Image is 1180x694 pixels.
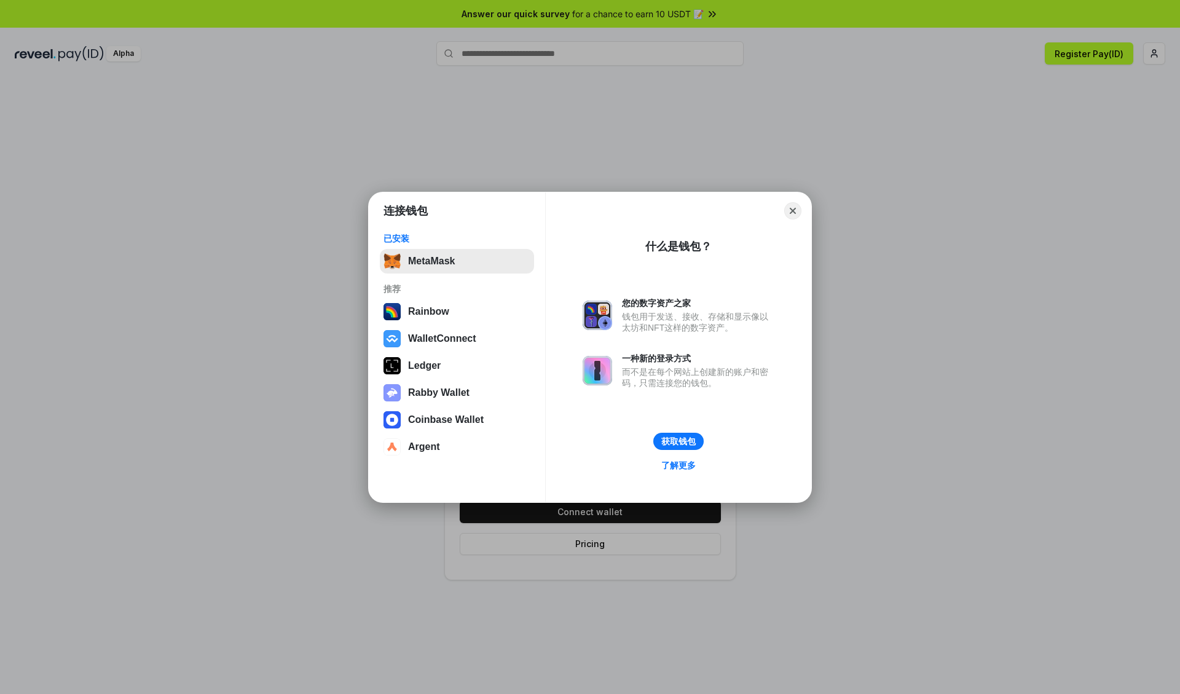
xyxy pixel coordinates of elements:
[622,298,774,309] div: 您的数字资产之家
[622,366,774,388] div: 而不是在每个网站上创建新的账户和密码，只需连接您的钱包。
[653,433,704,450] button: 获取钱包
[408,414,484,425] div: Coinbase Wallet
[645,239,712,254] div: 什么是钱包？
[380,435,534,459] button: Argent
[408,256,455,267] div: MetaMask
[661,436,696,447] div: 获取钱包
[383,411,401,428] img: svg+xml,%3Csvg%20width%3D%2228%22%20height%3D%2228%22%20viewBox%3D%220%200%2028%2028%22%20fill%3D...
[383,384,401,401] img: svg+xml,%3Csvg%20xmlns%3D%22http%3A%2F%2Fwww.w3.org%2F2000%2Fsvg%22%20fill%3D%22none%22%20viewBox...
[383,357,401,374] img: svg+xml,%3Csvg%20xmlns%3D%22http%3A%2F%2Fwww.w3.org%2F2000%2Fsvg%22%20width%3D%2228%22%20height%3...
[784,202,801,219] button: Close
[383,303,401,320] img: svg+xml,%3Csvg%20width%3D%22120%22%20height%3D%22120%22%20viewBox%3D%220%200%20120%20120%22%20fil...
[661,460,696,471] div: 了解更多
[383,330,401,347] img: svg+xml,%3Csvg%20width%3D%2228%22%20height%3D%2228%22%20viewBox%3D%220%200%2028%2028%22%20fill%3D...
[383,233,530,244] div: 已安装
[408,306,449,317] div: Rainbow
[383,283,530,294] div: 推荐
[622,353,774,364] div: 一种新的登录方式
[383,203,428,218] h1: 连接钱包
[380,249,534,274] button: MetaMask
[380,381,534,405] button: Rabby Wallet
[383,253,401,270] img: svg+xml,%3Csvg%20fill%3D%22none%22%20height%3D%2233%22%20viewBox%3D%220%200%2035%2033%22%20width%...
[383,438,401,455] img: svg+xml,%3Csvg%20width%3D%2228%22%20height%3D%2228%22%20viewBox%3D%220%200%2028%2028%22%20fill%3D...
[622,311,774,333] div: 钱包用于发送、接收、存储和显示像以太坊和NFT这样的数字资产。
[380,408,534,432] button: Coinbase Wallet
[380,353,534,378] button: Ledger
[380,299,534,324] button: Rainbow
[583,301,612,330] img: svg+xml,%3Csvg%20xmlns%3D%22http%3A%2F%2Fwww.w3.org%2F2000%2Fsvg%22%20fill%3D%22none%22%20viewBox...
[408,441,440,452] div: Argent
[408,387,470,398] div: Rabby Wallet
[408,333,476,344] div: WalletConnect
[408,360,441,371] div: Ledger
[380,326,534,351] button: WalletConnect
[583,356,612,385] img: svg+xml,%3Csvg%20xmlns%3D%22http%3A%2F%2Fwww.w3.org%2F2000%2Fsvg%22%20fill%3D%22none%22%20viewBox...
[654,457,703,473] a: 了解更多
